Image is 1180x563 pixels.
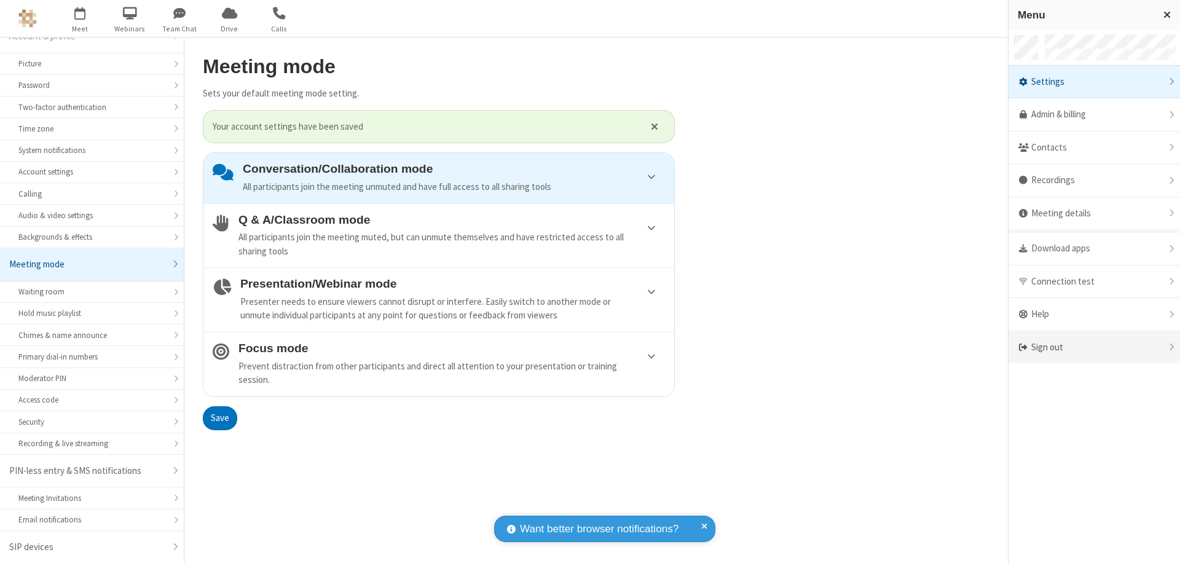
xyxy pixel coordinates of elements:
div: Connection test [1009,266,1180,299]
button: Save [203,406,237,431]
div: Meeting mode [9,258,165,272]
p: Sets your default meeting mode setting. [203,87,675,101]
img: QA Selenium DO NOT DELETE OR CHANGE [18,9,37,28]
div: Meeting Invitations [18,492,165,504]
span: Calls [256,23,302,34]
div: Sign out [1009,331,1180,364]
div: Prevent distraction from other participants and direct all attention to your presentation or trai... [238,360,665,387]
h3: Menu [1018,9,1152,21]
div: Backgrounds & effects [18,231,165,243]
div: Primary dial-in numbers [18,351,165,363]
span: Team Chat [157,23,203,34]
h4: Conversation/Collaboration mode [243,162,665,175]
div: Presenter needs to ensure viewers cannot disrupt or interfere. Easily switch to another mode or u... [240,295,665,323]
div: Audio & video settings [18,210,165,221]
span: Drive [206,23,253,34]
div: Waiting room [18,286,165,297]
div: Recording & live streaming [18,438,165,449]
div: System notifications [18,144,165,156]
div: Moderator PIN [18,372,165,384]
div: Email notifications [18,514,165,526]
span: Webinars [107,23,153,34]
div: Picture [18,58,165,69]
div: All participants join the meeting muted, but can unmute themselves and have restricted access to ... [238,230,665,258]
h4: Presentation/Webinar mode [240,277,665,290]
span: Meet [57,23,103,34]
div: PIN-less entry & SMS notifications [9,464,165,478]
div: Help [1009,298,1180,331]
div: Settings [1009,66,1180,99]
div: Recordings [1009,164,1180,197]
div: SIP devices [9,540,165,554]
div: Two-factor authentication [18,101,165,113]
h2: Meeting mode [203,56,675,77]
div: Security [18,416,165,428]
div: Time zone [18,123,165,135]
div: Account settings [18,166,165,178]
a: Admin & billing [1009,98,1180,132]
span: Your account settings have been saved [213,120,635,134]
div: Hold music playlist [18,307,165,319]
span: Want better browser notifications? [520,521,678,537]
div: Calling [18,188,165,200]
div: Access code [18,394,165,406]
div: Download apps [1009,232,1180,266]
div: Chimes & name announce [18,329,165,341]
div: All participants join the meeting unmuted and have full access to all sharing tools [243,180,665,194]
h4: Focus mode [238,342,665,355]
div: Contacts [1009,132,1180,165]
div: Meeting details [1009,197,1180,230]
div: Password [18,79,165,91]
h4: Q & A/Classroom mode [238,213,665,226]
button: Close alert [645,117,665,136]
